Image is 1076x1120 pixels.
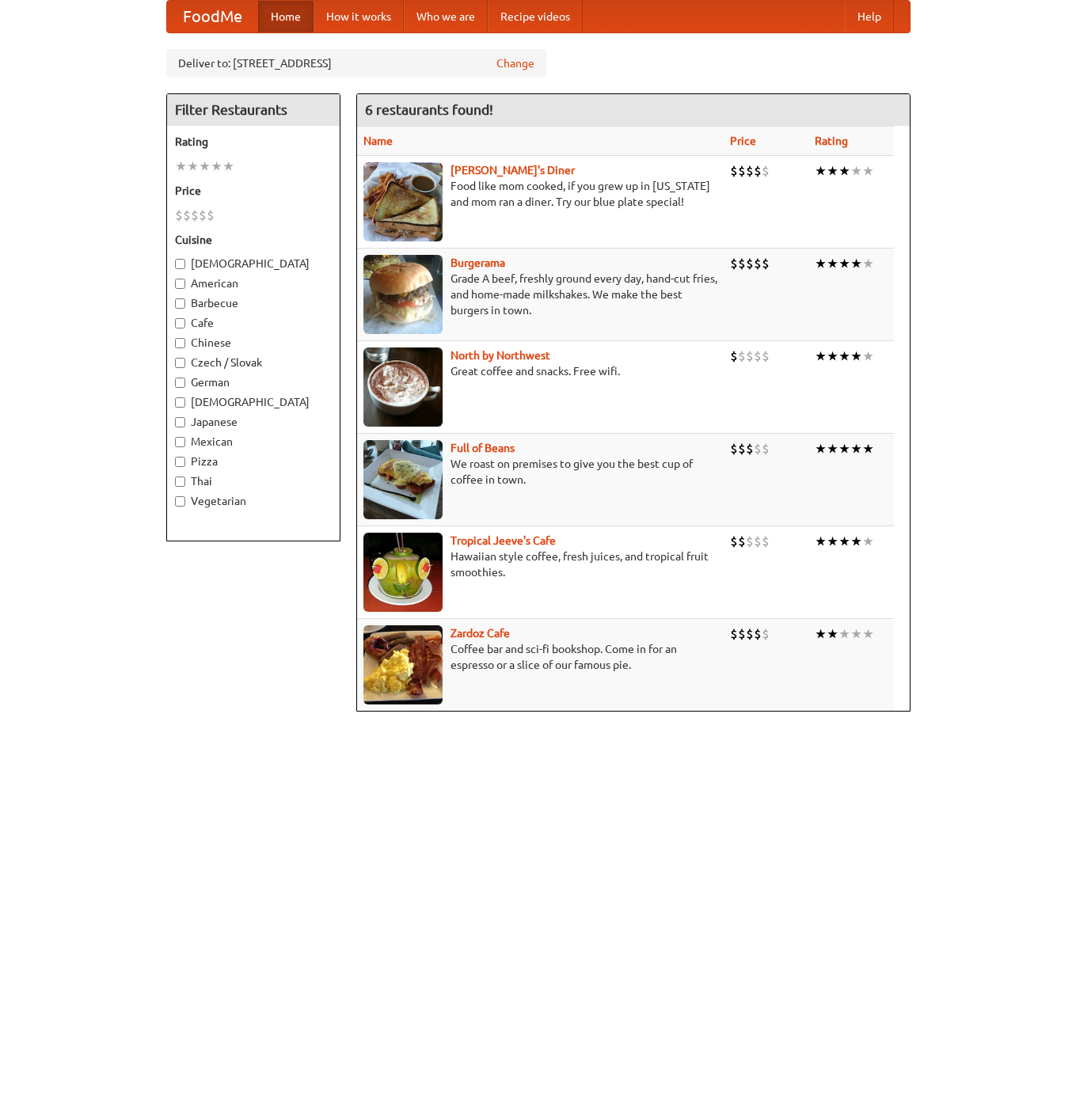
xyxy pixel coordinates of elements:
[404,1,488,32] a: Who we are
[363,533,443,612] img: jeeves.jpg
[363,271,717,318] p: Grade A beef, freshly ground every day, hand-cut fries, and home-made milkshakes. We make the bes...
[746,255,754,272] li: $
[738,625,746,643] li: $
[175,437,185,447] input: Mexican
[175,315,332,331] label: Cafe
[762,347,770,365] li: $
[730,625,738,643] li: $
[363,625,443,704] img: zardoz.jpg
[746,347,754,365] li: $
[754,162,762,180] li: $
[191,207,199,224] li: $
[365,102,493,117] ng-pluralize: 6 restaurants found!
[207,207,215,224] li: $
[762,625,770,643] li: $
[175,374,332,390] label: German
[187,158,199,175] li: ★
[815,255,827,272] li: ★
[815,440,827,457] li: ★
[314,1,404,32] a: How it works
[451,164,575,177] a: [PERSON_NAME]'s Diner
[730,255,738,272] li: $
[862,162,874,180] li: ★
[451,534,556,547] b: Tropical Jeeve's Cafe
[746,533,754,550] li: $
[754,255,762,272] li: $
[199,158,211,175] li: ★
[850,347,862,365] li: ★
[850,162,862,180] li: ★
[730,440,738,457] li: $
[175,232,332,248] h5: Cuisine
[762,440,770,457] li: $
[175,496,185,507] input: Vegetarian
[175,298,185,309] input: Barbecue
[175,417,185,427] input: Japanese
[183,207,191,224] li: $
[496,55,534,71] a: Change
[746,440,754,457] li: $
[827,255,838,272] li: ★
[451,627,510,640] a: Zardoz Cafe
[175,355,332,370] label: Czech / Slovak
[199,207,207,224] li: $
[815,162,827,180] li: ★
[827,162,838,180] li: ★
[754,533,762,550] li: $
[363,178,717,210] p: Food like mom cooked, if you grew up in [US_STATE] and mom ran a diner. Try our blue plate special!
[754,440,762,457] li: $
[850,255,862,272] li: ★
[258,1,314,32] a: Home
[845,1,894,32] a: Help
[850,533,862,550] li: ★
[175,279,185,289] input: American
[175,434,332,450] label: Mexican
[738,255,746,272] li: $
[222,158,234,175] li: ★
[175,394,332,410] label: [DEMOGRAPHIC_DATA]
[488,1,583,32] a: Recipe videos
[175,256,332,271] label: [DEMOGRAPHIC_DATA]
[754,625,762,643] li: $
[730,162,738,180] li: $
[175,457,185,467] input: Pizza
[175,275,332,291] label: American
[815,135,848,147] a: Rating
[838,440,850,457] li: ★
[363,347,443,427] img: north.jpg
[175,259,185,269] input: [DEMOGRAPHIC_DATA]
[746,625,754,643] li: $
[451,442,515,454] a: Full of Beans
[175,335,332,351] label: Chinese
[815,347,827,365] li: ★
[175,476,185,487] input: Thai
[815,533,827,550] li: ★
[175,183,332,199] h5: Price
[850,440,862,457] li: ★
[862,347,874,365] li: ★
[167,1,258,32] a: FoodMe
[730,347,738,365] li: $
[175,338,185,348] input: Chinese
[827,533,838,550] li: ★
[363,641,717,673] p: Coffee bar and sci-fi bookshop. Come in for an espresso or a slice of our famous pie.
[175,414,332,430] label: Japanese
[451,349,550,362] a: North by Northwest
[175,493,332,509] label: Vegetarian
[451,256,505,269] a: Burgerama
[850,625,862,643] li: ★
[862,255,874,272] li: ★
[815,625,827,643] li: ★
[738,162,746,180] li: $
[363,456,717,488] p: We roast on premises to give you the best cup of coffee in town.
[363,363,717,379] p: Great coffee and snacks. Free wifi.
[838,533,850,550] li: ★
[175,397,185,408] input: [DEMOGRAPHIC_DATA]
[762,255,770,272] li: $
[838,255,850,272] li: ★
[730,135,756,147] a: Price
[175,454,332,469] label: Pizza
